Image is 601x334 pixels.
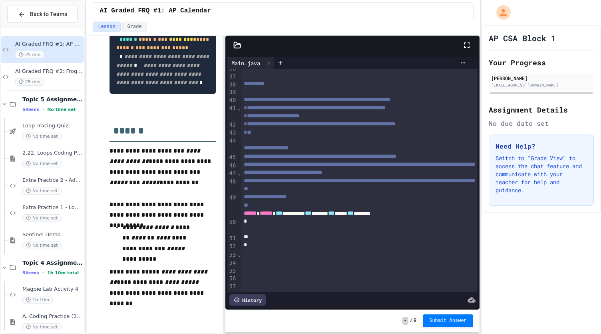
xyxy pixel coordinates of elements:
[227,169,237,177] div: 47
[22,286,82,293] span: Magpie Lab Activity 4
[22,96,82,103] span: Topic 5 Assignments
[496,154,587,194] p: Switch to "Grade View" to access the chat feature and communicate with your teacher for help and ...
[227,251,237,259] div: 53
[22,123,82,129] span: Loop Tracing Quiz
[15,41,82,48] span: AI Graded FRQ #1: AP Calendar
[42,106,44,113] span: •
[227,57,274,69] div: Main.java
[47,270,79,276] span: 1h 10m total
[402,317,408,325] span: -
[227,194,237,218] div: 49
[429,318,467,324] span: Submit Answer
[227,137,237,153] div: 44
[22,107,39,112] span: 5 items
[237,105,241,111] span: Fold line
[22,204,82,211] span: Extra Practice 1 - Loops
[227,259,237,267] div: 54
[489,104,594,115] h2: Assignment Details
[22,160,62,167] span: No time set
[414,318,416,324] span: 9
[227,162,237,170] div: 46
[7,6,78,23] button: Back to Teams
[22,214,62,222] span: No time set
[122,22,147,32] button: Grade
[227,275,237,283] div: 56
[22,270,39,276] span: 5 items
[489,119,594,128] div: No due date set
[22,231,82,238] span: Sentinel Demo
[22,296,53,304] span: 1h 10m
[22,133,62,140] span: No time set
[227,97,237,105] div: 40
[488,3,513,22] div: My Account
[47,107,76,112] span: No time set
[229,294,266,306] div: History
[93,22,120,32] button: Lesson
[15,51,44,58] span: 25 min
[227,153,237,161] div: 45
[423,314,473,327] button: Submit Answer
[227,129,237,137] div: 43
[22,313,82,320] span: A. Coding Practice (2.1-2.6)
[30,10,67,18] span: Back to Teams
[227,81,237,89] div: 38
[227,59,264,67] div: Main.java
[496,141,587,151] h3: Need Help?
[227,243,237,251] div: 52
[227,235,237,243] div: 51
[22,177,82,184] span: Extra Practice 2 - Advanced Loops
[489,32,556,44] h1: AP CSA Block 1
[22,241,62,249] span: No time set
[22,259,82,266] span: Topic 4 Assignments
[22,323,62,331] span: No time set
[410,318,413,324] span: /
[22,187,62,195] span: No time set
[227,89,237,97] div: 39
[227,65,237,73] div: 36
[42,270,44,276] span: •
[237,170,241,176] span: Fold line
[227,267,237,275] div: 55
[22,150,82,157] span: 2.22. Loops Coding Practice (2.7-2.12)
[491,74,591,82] div: [PERSON_NAME]
[227,218,237,235] div: 50
[15,68,82,75] span: AI Graded FRQ #2: Frog Simulation
[489,57,594,68] h2: Your Progress
[15,78,44,86] span: 25 min
[100,6,211,16] span: AI Graded FRQ #1: AP Calendar
[227,178,237,194] div: 48
[227,121,237,129] div: 42
[491,82,591,88] div: [EMAIL_ADDRESS][DOMAIN_NAME]
[227,73,237,81] div: 37
[227,283,237,291] div: 57
[237,252,241,258] span: Fold line
[227,105,237,121] div: 41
